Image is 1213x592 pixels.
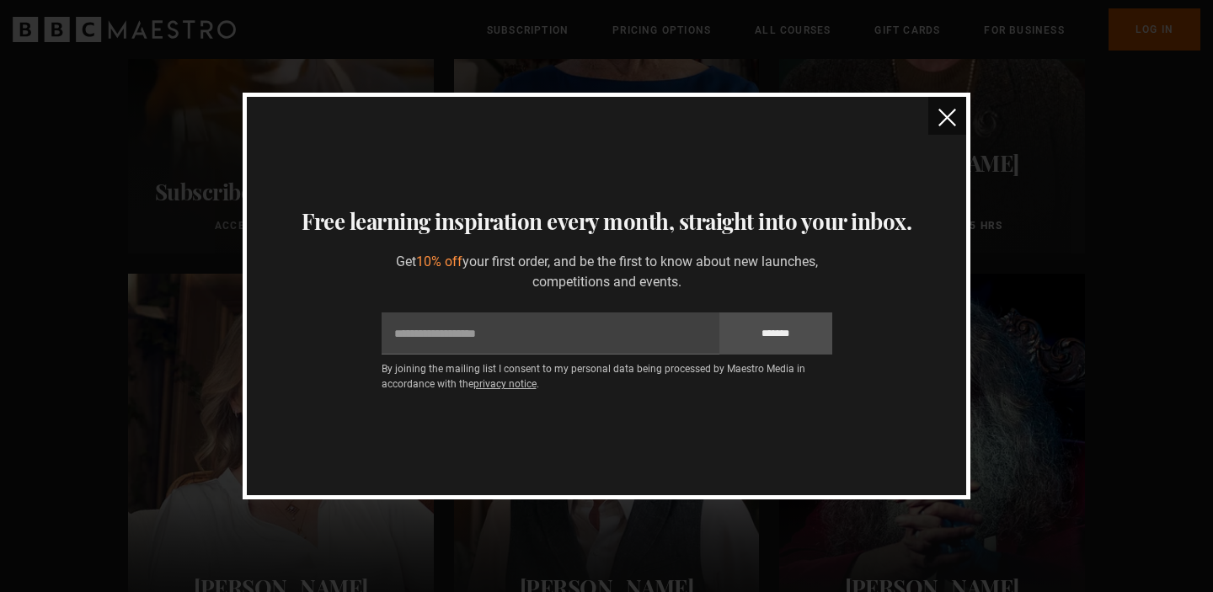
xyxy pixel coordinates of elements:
p: By joining the mailing list I consent to my personal data being processed by Maestro Media in acc... [382,361,832,392]
button: close [928,97,966,135]
p: Get your first order, and be the first to know about new launches, competitions and events. [382,252,832,292]
span: 10% off [416,253,462,269]
h3: Free learning inspiration every month, straight into your inbox. [267,205,946,238]
a: privacy notice [473,378,537,390]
